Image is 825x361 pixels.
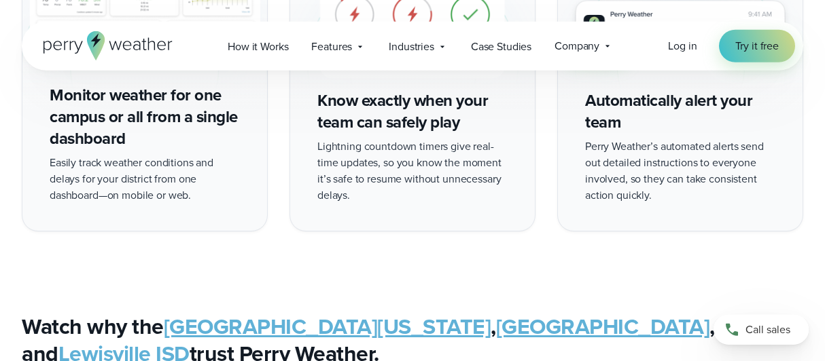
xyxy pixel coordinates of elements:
span: Industries [389,39,434,55]
a: Log in [668,38,697,54]
span: Features [311,39,352,55]
a: Try it free [719,30,795,62]
a: [GEOGRAPHIC_DATA][US_STATE] [164,310,491,343]
span: How it Works [228,39,288,55]
a: Call sales [714,315,809,345]
a: [GEOGRAPHIC_DATA] [496,310,710,343]
span: Try it free [735,38,779,54]
a: Case Studies [459,33,543,60]
span: Case Studies [471,39,531,55]
a: How it Works [216,33,300,60]
span: Call sales [745,322,790,338]
span: Company [555,38,599,54]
